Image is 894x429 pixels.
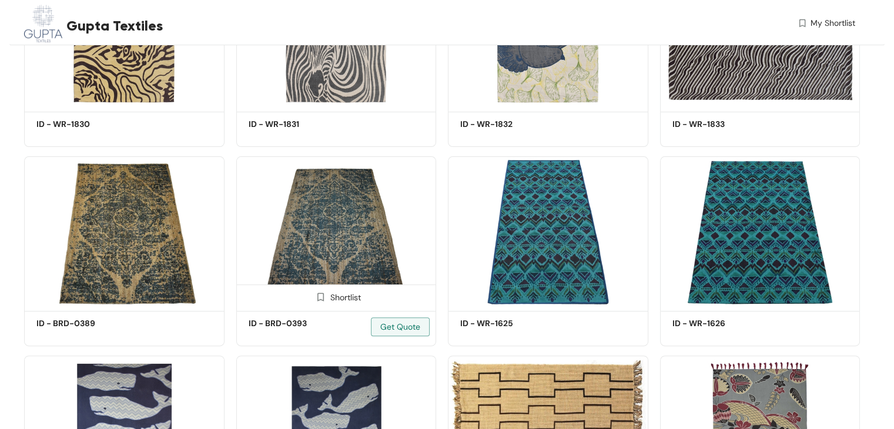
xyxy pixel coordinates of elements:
img: 22940122-bfb9-4d9e-a32c-08c2af390826 [24,156,225,307]
button: Get Quote [371,317,430,336]
h5: ID - BRD-0393 [249,317,349,330]
div: Shortlist [312,291,361,302]
span: My Shortlist [811,17,855,29]
h5: ID - WR-1833 [672,118,772,130]
h5: ID - WR-1832 [460,118,560,130]
h5: ID - WR-1830 [36,118,136,130]
img: 9c60a3f3-6ac2-44c4-b46c-ff968c89d5fb [660,156,860,307]
span: Get Quote [380,320,420,333]
h5: ID - WR-1625 [460,317,560,330]
h5: ID - BRD-0389 [36,317,136,330]
h5: ID - WR-1831 [249,118,349,130]
img: 457b723c-916d-4ee4-9e01-7d730e6812f3 [236,156,437,307]
img: Buyer Portal [24,5,62,43]
img: Shortlist [315,291,326,303]
img: 6e739e3b-1342-49e1-9309-f30588ef635e [448,156,648,307]
span: Gupta Textiles [66,15,163,36]
img: wishlist [797,17,808,29]
h5: ID - WR-1626 [672,317,772,330]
